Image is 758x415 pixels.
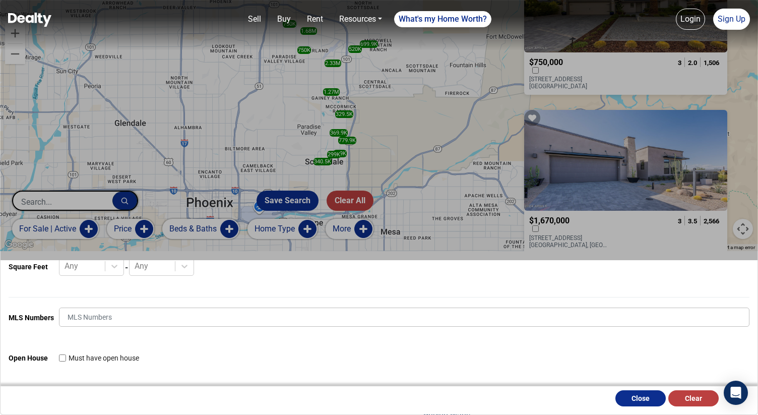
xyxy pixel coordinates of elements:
[724,381,748,405] div: Open Intercom Messenger
[244,9,265,29] a: Sell
[5,385,35,415] iframe: BigID CMP Widget
[676,9,705,30] a: Login
[713,9,750,30] a: Sign Up
[273,9,295,29] a: Buy
[394,11,491,27] a: What's my Home Worth?
[8,13,51,27] img: Dealty - Buy, Sell & Rent Homes
[303,9,327,29] a: Rent
[335,9,386,29] a: Resources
